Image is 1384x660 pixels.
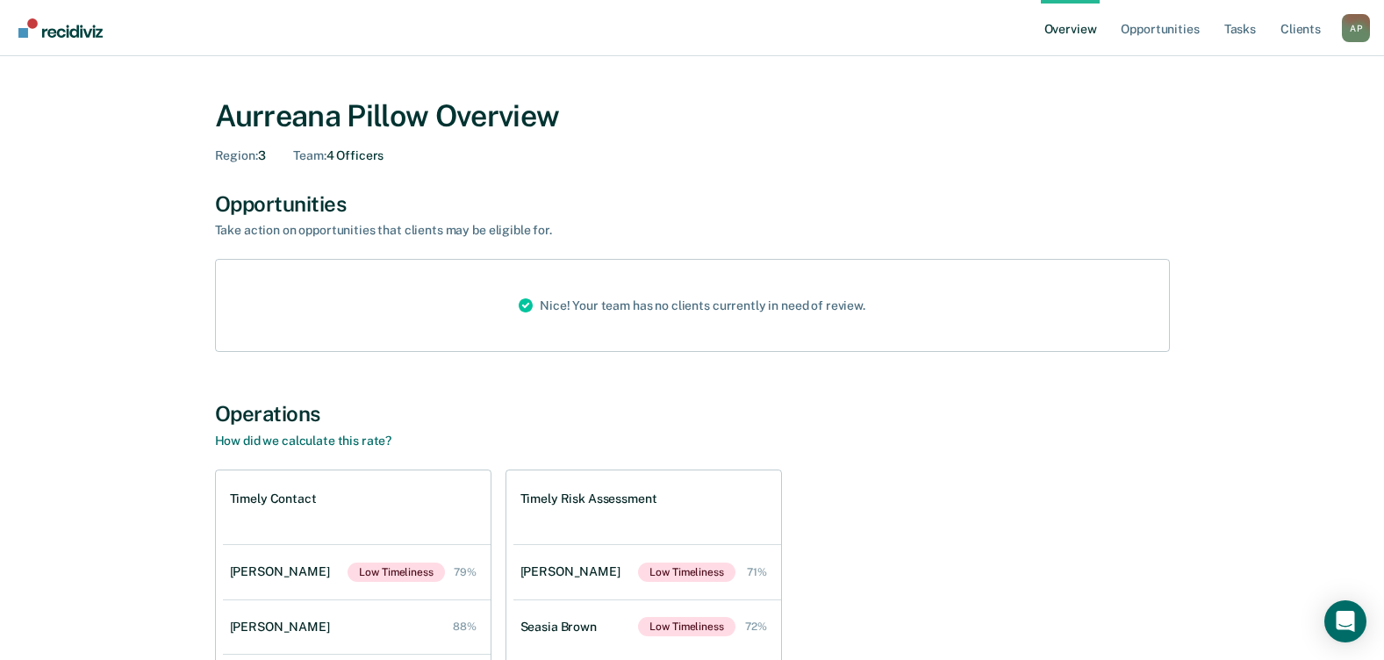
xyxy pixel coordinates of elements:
[223,602,491,652] a: [PERSON_NAME] 88%
[293,148,326,162] span: Team :
[745,621,767,633] div: 72%
[1324,600,1366,642] div: Open Intercom Messenger
[638,617,735,636] span: Low Timeliness
[520,564,627,579] div: [PERSON_NAME]
[223,545,491,599] a: [PERSON_NAME]Low Timeliness 79%
[215,223,829,238] div: Take action on opportunities that clients may be eligible for.
[505,260,879,351] div: Nice! Your team has no clients currently in need of review.
[18,18,103,38] img: Recidiviz
[215,191,1170,217] div: Opportunities
[348,563,444,582] span: Low Timeliness
[454,566,477,578] div: 79%
[230,564,337,579] div: [PERSON_NAME]
[747,566,767,578] div: 71%
[520,491,657,506] h1: Timely Risk Assessment
[293,148,384,163] div: 4 Officers
[513,545,781,599] a: [PERSON_NAME]Low Timeliness 71%
[230,491,317,506] h1: Timely Contact
[638,563,735,582] span: Low Timeliness
[520,620,604,635] div: Seasia Brown
[230,620,337,635] div: [PERSON_NAME]
[215,148,258,162] span: Region :
[215,98,1170,134] div: Aurreana Pillow Overview
[453,621,477,633] div: 88%
[1342,14,1370,42] button: Profile dropdown button
[1342,14,1370,42] div: A P
[215,401,1170,427] div: Operations
[513,599,781,654] a: Seasia BrownLow Timeliness 72%
[215,148,266,163] div: 3
[215,434,392,448] a: How did we calculate this rate?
